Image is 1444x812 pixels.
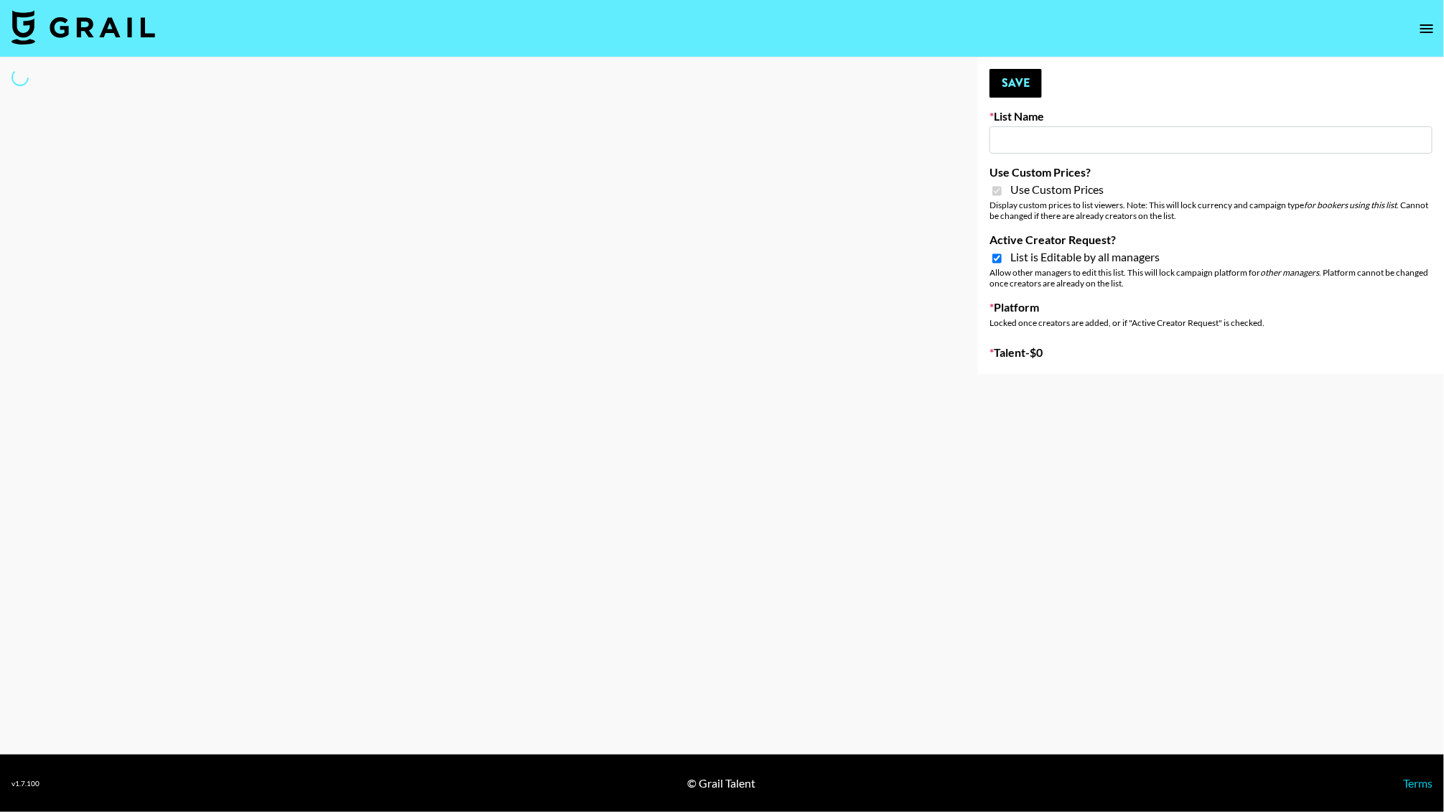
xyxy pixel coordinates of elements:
button: open drawer [1412,14,1441,43]
div: v 1.7.100 [11,779,39,788]
em: other managers [1260,267,1319,278]
button: Save [989,69,1042,98]
span: List is Editable by all managers [1010,250,1160,264]
div: © Grail Talent [687,776,755,790]
div: Locked once creators are added, or if "Active Creator Request" is checked. [989,317,1433,328]
a: Terms [1403,776,1433,790]
label: Talent - $ 0 [989,345,1433,360]
div: Display custom prices to list viewers. Note: This will lock currency and campaign type . Cannot b... [989,200,1433,221]
img: Grail Talent [11,10,155,45]
em: for bookers using this list [1304,200,1397,210]
label: Use Custom Prices? [989,165,1433,179]
label: Active Creator Request? [989,233,1433,247]
span: Use Custom Prices [1010,182,1104,197]
label: List Name [989,109,1433,123]
div: Allow other managers to edit this list. This will lock campaign platform for . Platform cannot be... [989,267,1433,289]
label: Platform [989,300,1433,314]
